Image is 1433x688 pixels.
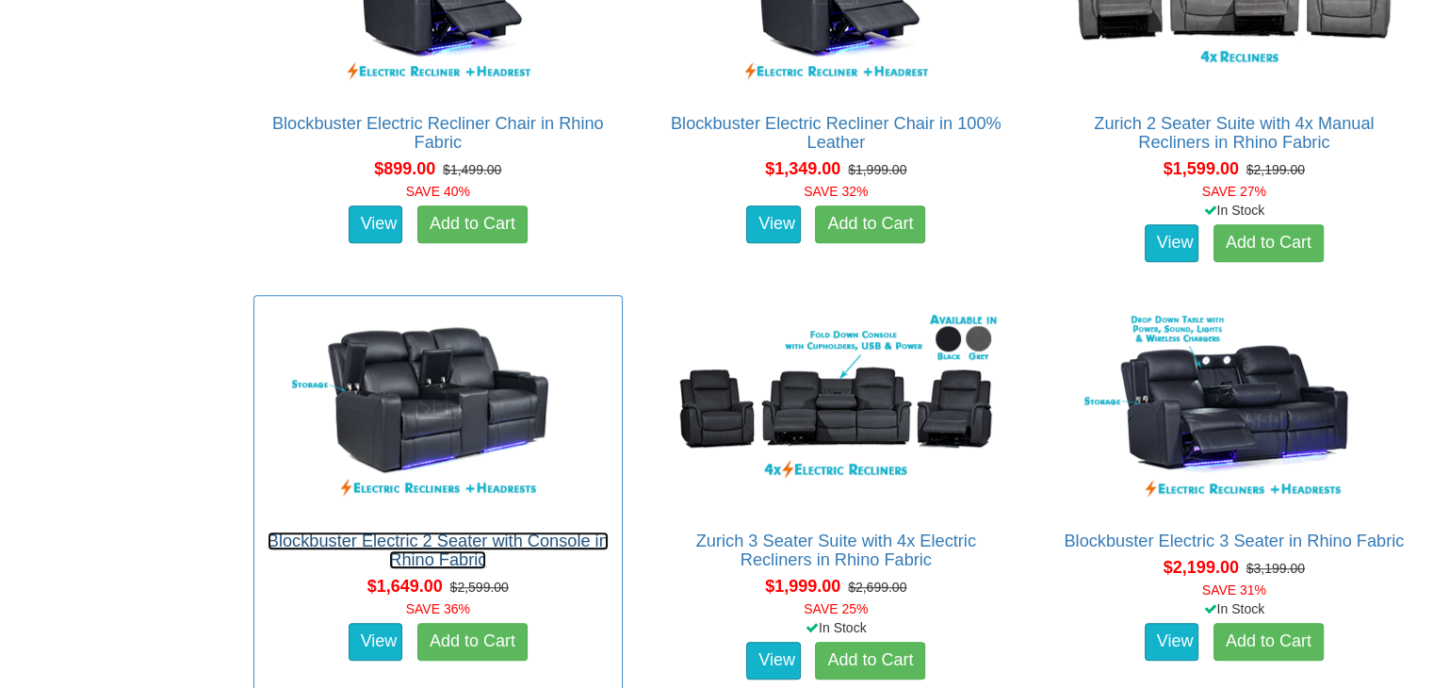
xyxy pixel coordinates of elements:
a: View [746,205,801,243]
a: Add to Cart [815,205,925,243]
font: SAVE 32% [804,184,868,199]
font: SAVE 40% [406,184,470,199]
div: In Stock [1046,201,1424,220]
a: Blockbuster Electric Recliner Chair in 100% Leather [671,114,1001,152]
a: Add to Cart [1213,224,1324,262]
del: $3,199.00 [1246,561,1305,576]
a: Add to Cart [1213,623,1324,661]
div: In Stock [647,618,1025,637]
span: $899.00 [374,159,435,178]
a: View [1145,623,1199,661]
del: $1,999.00 [848,162,906,177]
a: View [746,642,801,680]
a: Zurich 3 Seater Suite with 4x Electric Recliners in Rhino Fabric [696,532,976,569]
a: View [1145,224,1199,262]
a: Add to Cart [815,642,925,680]
a: Add to Cart [417,205,528,243]
span: $1,599.00 [1164,159,1239,178]
span: $1,649.00 [367,577,443,596]
font: SAVE 36% [406,601,470,616]
img: Blockbuster Electric 2 Seater with Console in Rhino Fabric [269,305,608,513]
del: $2,699.00 [848,580,906,595]
div: In Stock [1046,599,1424,618]
a: View [349,623,403,661]
span: $1,999.00 [765,577,840,596]
a: View [349,205,403,243]
a: Blockbuster Electric 2 Seater with Console in Rhino Fabric [268,532,609,569]
del: $2,199.00 [1246,162,1305,177]
a: Blockbuster Electric Recliner Chair in Rhino Fabric [272,114,604,152]
del: $2,599.00 [450,580,509,595]
a: Blockbuster Electric 3 Seater in Rhino Fabric [1064,532,1404,550]
span: $1,349.00 [765,159,840,178]
font: SAVE 31% [1202,582,1266,598]
del: $1,499.00 [443,162,501,177]
font: SAVE 25% [804,601,868,616]
font: SAVE 27% [1202,184,1266,199]
img: Blockbuster Electric 3 Seater in Rhino Fabric [1065,305,1404,513]
img: Zurich 3 Seater Suite with 4x Electric Recliners in Rhino Fabric [666,305,1005,513]
a: Zurich 2 Seater Suite with 4x Manual Recliners in Rhino Fabric [1094,114,1374,152]
a: Add to Cart [417,623,528,661]
span: $2,199.00 [1164,558,1239,577]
